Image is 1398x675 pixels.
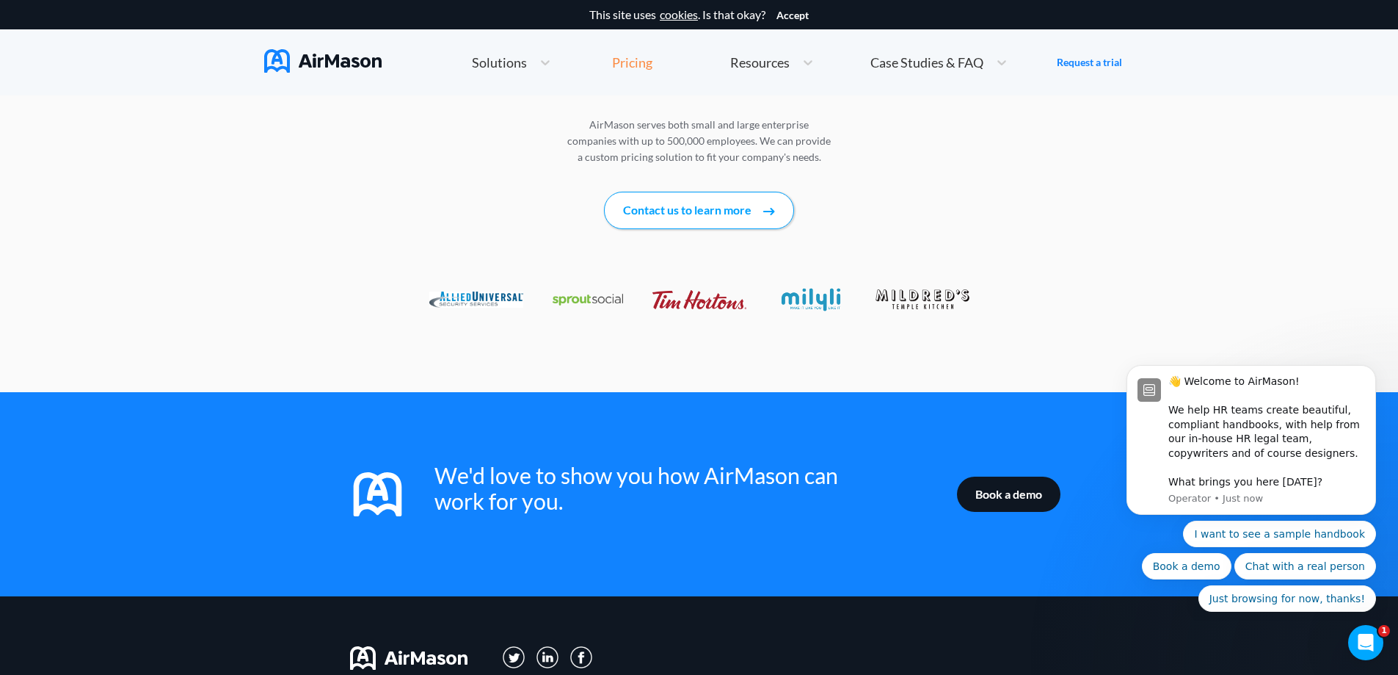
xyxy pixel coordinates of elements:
iframe: Intercom notifications message [1104,352,1398,621]
img: svg+xml;base64,PD94bWwgdmVyc2lvbj0iMS4wIiBlbmNvZGluZz0iVVRGLTgiPz4KPHN2ZyB3aWR0aD0iMzFweCIgaGVpZ2... [503,646,525,669]
img: svg+xml;base64,PD94bWwgdmVyc2lvbj0iMS4wIiBlbmNvZGluZz0iVVRGLTgiPz4KPHN2ZyB3aWR0aD0iMzFweCIgaGVpZ2... [536,646,559,669]
span: Case Studies & FAQ [870,56,983,69]
button: Contact us to learn more [604,192,794,228]
span: Resources [730,56,790,69]
img: AirMason Logo [264,49,382,73]
span: 1 [1378,625,1390,637]
p: AirMason serves both small and large enterprise companies with up to 500,000 employees. We can pr... [567,117,831,165]
button: Book a demo [957,477,1060,512]
button: Accept cookies [776,10,809,21]
img: svg+xml;base64,PD94bWwgdmVyc2lvbj0iMS4wIiBlbmNvZGluZz0iVVRGLTgiPz4KPHN2ZyB3aWR0aD0iMzBweCIgaGVpZ2... [570,646,592,668]
a: Contact us to learn more [510,192,888,228]
span: Solutions [472,56,527,69]
img: svg+xml;base64,PHN2ZyB3aWR0aD0iMTYwIiBoZWlnaHQ9IjMyIiB2aWV3Qm94PSIwIDAgMTYwIDMyIiBmaWxsPSJub25lIi... [350,646,467,670]
div: We'd love to show you how AirMason can work for you. [434,463,839,514]
iframe: Intercom live chat [1348,625,1383,660]
div: Pricing [612,56,652,69]
a: cookies [660,8,698,21]
a: Book a demo [957,477,1048,512]
a: Request a trial [1057,55,1122,70]
a: Pricing [612,49,652,76]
